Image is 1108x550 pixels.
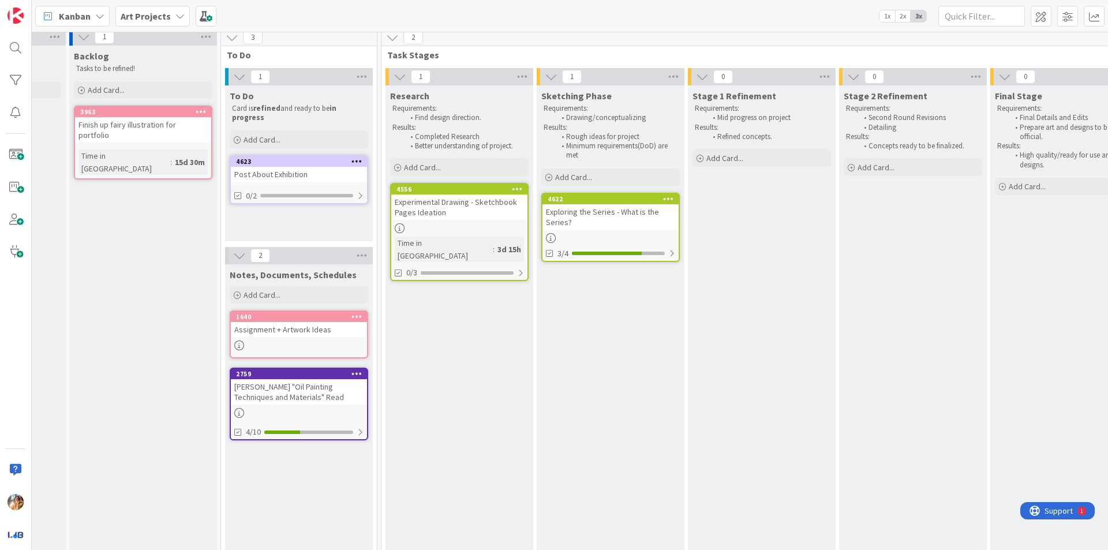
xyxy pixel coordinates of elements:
[542,204,679,230] div: Exploring the Series - What is the Series?
[390,90,429,102] span: Research
[404,162,441,173] span: Add Card...
[59,9,91,23] span: Kanban
[236,313,367,321] div: 1640
[231,312,367,322] div: 1640
[557,248,568,260] span: 3/4
[250,249,270,263] span: 2
[76,64,210,73] p: Tasks to be refined!
[692,90,776,102] span: Stage 1 Refinement
[75,117,211,143] div: Finish up fairy illustration for portfolio
[555,141,678,160] li: Minimum requirements(DoD) are met
[246,190,257,202] span: 0/2
[230,269,357,280] span: Notes, Documents, Schedules
[244,290,280,300] span: Add Card...
[243,31,263,44] span: 3
[231,369,367,379] div: 2759
[858,162,894,173] span: Add Card...
[404,113,527,122] li: Find design direction.
[541,90,612,102] span: Sketching Phase
[74,50,109,62] span: Backlog
[231,167,367,182] div: Post About Exhibition
[230,368,368,440] a: 2759[PERSON_NAME] "Oil Painting Techniques and Materials" Read4/10
[391,184,527,220] div: 4556Experimental Drawing - Sketchbook Pages Ideation
[391,194,527,220] div: Experimental Drawing - Sketchbook Pages Ideation
[706,132,829,141] li: Refined concepts.
[232,104,366,123] p: Card is and ready to be
[121,10,171,22] b: Art Projects
[879,10,895,22] span: 1x
[231,379,367,405] div: [PERSON_NAME] "Oil Painting Techniques and Materials" Read
[170,156,172,169] span: :
[404,132,527,141] li: Completed Research
[396,185,527,193] div: 4556
[244,134,280,145] span: Add Card...
[858,113,980,122] li: Second Round Revisions
[858,123,980,132] li: Detailing
[493,243,495,256] span: :
[1016,70,1035,84] span: 0
[844,90,927,102] span: Stage 2 Refinement
[391,184,527,194] div: 4556
[846,132,980,141] p: Results:
[555,132,678,141] li: Rough ideas for project
[230,155,368,204] a: 4623Post About Exhibition0/2
[858,141,980,151] li: Concepts ready to be finalized.
[392,123,526,132] p: Results:
[60,5,63,14] div: 1
[544,123,677,132] p: Results:
[995,90,1042,102] span: Final Stage
[1009,181,1046,192] span: Add Card...
[706,113,829,122] li: Mid progress on project
[236,158,367,166] div: 4623
[713,70,733,84] span: 0
[231,312,367,337] div: 1640Assignment + Artwork Ideas
[895,10,911,22] span: 2x
[395,237,493,262] div: Time in [GEOGRAPHIC_DATA]
[232,103,338,122] strong: in progress
[542,194,679,230] div: 4622Exploring the Series - What is the Series?
[846,104,980,113] p: Requirements:
[695,104,829,113] p: Requirements:
[230,90,254,102] span: To Do
[562,70,582,84] span: 1
[250,70,270,84] span: 1
[95,30,114,44] span: 1
[542,194,679,204] div: 4622
[88,85,125,95] span: Add Card...
[555,172,592,182] span: Add Card...
[392,104,526,113] p: Requirements:
[8,8,24,24] img: Visit kanbanzone.com
[74,106,212,179] a: 3963Finish up fairy illustration for portfolioTime in [GEOGRAPHIC_DATA]:15d 30m
[172,156,208,169] div: 15d 30m
[390,183,529,281] a: 4556Experimental Drawing - Sketchbook Pages IdeationTime in [GEOGRAPHIC_DATA]:3d 15h0/3
[253,103,280,113] strong: refined
[411,70,431,84] span: 1
[80,108,211,116] div: 3963
[24,2,53,16] span: Support
[541,193,680,262] a: 4622Exploring the Series - What is the Series?3/4
[938,6,1025,27] input: Quick Filter...
[706,153,743,163] span: Add Card...
[231,369,367,405] div: 2759[PERSON_NAME] "Oil Painting Techniques and Materials" Read
[404,141,527,151] li: Better understanding of project.
[406,267,417,279] span: 0/3
[864,70,884,84] span: 0
[231,156,367,182] div: 4623Post About Exhibition
[403,31,423,44] span: 2
[8,494,24,510] img: JF
[495,243,524,256] div: 3d 15h
[75,107,211,143] div: 3963Finish up fairy illustration for portfolio
[548,195,679,203] div: 4622
[555,113,678,122] li: Drawing/conceptualizing
[695,123,829,132] p: Results:
[230,310,368,358] a: 1640Assignment + Artwork Ideas
[8,526,24,542] img: avatar
[231,156,367,167] div: 4623
[236,370,367,378] div: 2759
[911,10,926,22] span: 3x
[231,322,367,337] div: Assignment + Artwork Ideas
[246,426,261,438] span: 4/10
[227,49,362,61] span: To Do
[78,149,170,175] div: Time in [GEOGRAPHIC_DATA]
[75,107,211,117] div: 3963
